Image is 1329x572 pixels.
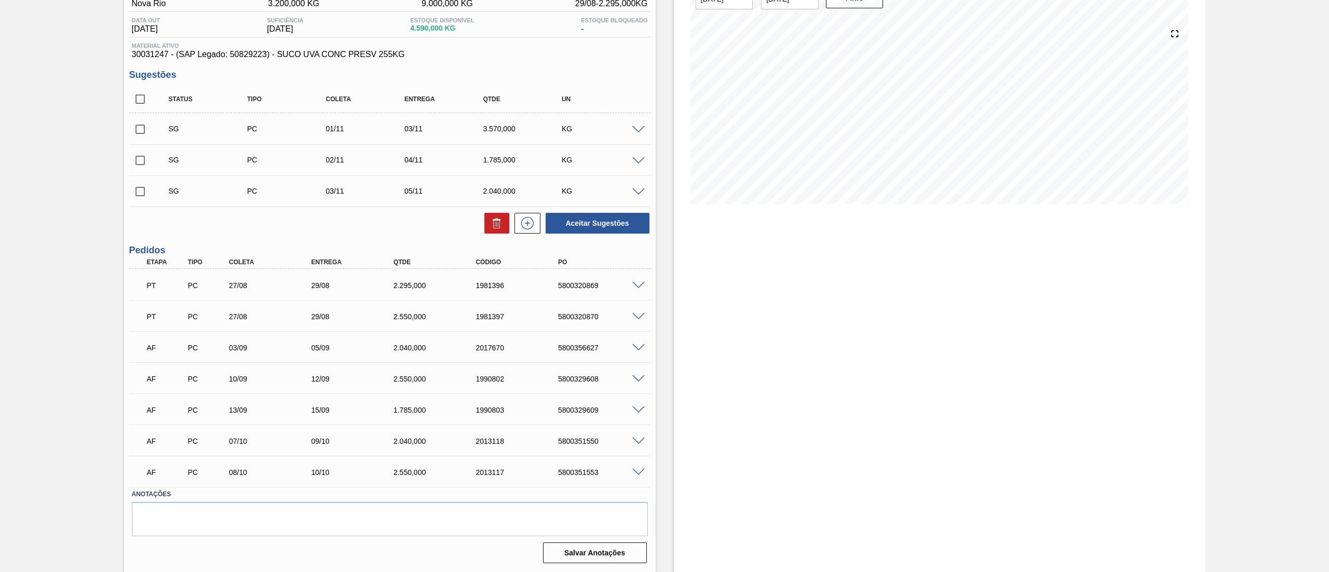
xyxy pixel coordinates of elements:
[546,213,649,234] button: Aceitar Sugestões
[480,125,570,133] div: 3.570,000
[578,17,650,34] div: -
[402,187,492,195] div: 05/11/2025
[391,258,485,266] div: Qtde
[543,542,647,563] button: Salvar Anotações
[473,344,567,352] div: 2017670
[391,375,485,383] div: 2.550,000
[144,305,189,328] div: Pedido em Trânsito
[323,125,413,133] div: 01/11/2025
[308,468,402,476] div: 10/10/2025
[147,281,186,290] p: PT
[267,17,303,23] span: Suficiência
[147,344,186,352] p: AF
[323,96,413,103] div: Coleta
[132,43,648,49] span: Material ativo
[323,156,413,164] div: 02/11/2025
[555,437,649,445] div: 5800351550
[147,468,186,476] p: AF
[185,375,230,383] div: Pedido de Compra
[323,187,413,195] div: 03/11/2025
[391,312,485,321] div: 2.550,000
[308,437,402,445] div: 09/10/2025
[555,468,649,476] div: 5800351553
[245,187,334,195] div: Pedido de Compra
[147,406,186,414] p: AF
[555,312,649,321] div: 5800320870
[267,24,303,34] span: [DATE]
[144,336,189,359] div: Aguardando Faturamento
[391,344,485,352] div: 2.040,000
[129,70,650,80] h3: Sugestões
[308,281,402,290] div: 29/08/2025
[226,406,320,414] div: 13/09/2025
[473,375,567,383] div: 1990802
[185,281,230,290] div: Pedido de Compra
[402,125,492,133] div: 03/11/2025
[555,344,649,352] div: 5800356627
[226,281,320,290] div: 27/08/2025
[308,258,402,266] div: Entrega
[391,406,485,414] div: 1.785,000
[185,406,230,414] div: Pedido de Compra
[473,312,567,321] div: 1981397
[581,17,647,23] span: Estoque Bloqueado
[226,468,320,476] div: 08/10/2025
[473,258,567,266] div: Código
[391,437,485,445] div: 2.040,000
[555,375,649,383] div: 5800329608
[473,281,567,290] div: 1981396
[402,156,492,164] div: 04/11/2025
[166,156,256,164] div: Sugestão Criada
[226,258,320,266] div: Coleta
[410,17,474,23] span: Estoque Disponível
[147,375,186,383] p: AF
[308,312,402,321] div: 29/08/2025
[555,406,649,414] div: 5800329609
[555,281,649,290] div: 5800320869
[480,156,570,164] div: 1.785,000
[166,125,256,133] div: Sugestão Criada
[509,213,540,234] div: Nova sugestão
[245,125,334,133] div: Pedido de Compra
[410,24,474,32] span: 4.590,000 KG
[144,399,189,421] div: Aguardando Faturamento
[185,468,230,476] div: Pedido de Compra
[185,258,230,266] div: Tipo
[308,375,402,383] div: 12/09/2025
[144,367,189,390] div: Aguardando Faturamento
[480,96,570,103] div: Qtde
[166,96,256,103] div: Status
[185,312,230,321] div: Pedido de Compra
[144,430,189,453] div: Aguardando Faturamento
[402,96,492,103] div: Entrega
[480,187,570,195] div: 2.040,000
[226,437,320,445] div: 07/10/2025
[132,50,648,59] span: 30031247 - (SAP Legado: 50829223) - SUCO UVA CONC PRESV 255KG
[559,96,649,103] div: UN
[479,213,509,234] div: Excluir Sugestões
[473,437,567,445] div: 2013118
[226,344,320,352] div: 03/09/2025
[132,487,648,502] label: Anotações
[185,437,230,445] div: Pedido de Compra
[245,156,334,164] div: Pedido de Compra
[559,125,649,133] div: KG
[144,274,189,297] div: Pedido em Trânsito
[473,468,567,476] div: 2013117
[308,406,402,414] div: 15/09/2025
[559,187,649,195] div: KG
[144,461,189,484] div: Aguardando Faturamento
[226,312,320,321] div: 27/08/2025
[129,245,650,256] h3: Pedidos
[473,406,567,414] div: 1990803
[540,212,650,235] div: Aceitar Sugestões
[147,437,186,445] p: AF
[132,17,160,23] span: Data out
[166,187,256,195] div: Sugestão Criada
[308,344,402,352] div: 05/09/2025
[559,156,649,164] div: KG
[555,258,649,266] div: PO
[132,24,160,34] span: [DATE]
[185,344,230,352] div: Pedido de Compra
[147,312,186,321] p: PT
